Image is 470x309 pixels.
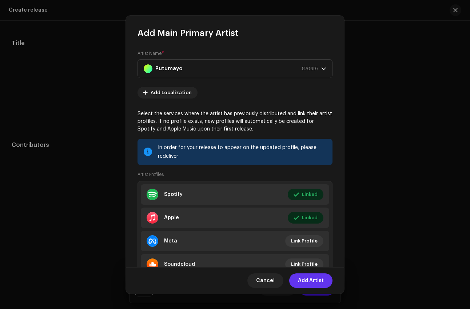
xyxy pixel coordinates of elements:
[138,51,164,56] label: Artist Name
[138,171,164,178] small: Artist Profiles
[289,273,332,288] button: Add Artist
[285,258,323,270] button: Link Profile
[302,60,318,78] span: 870697
[164,192,183,197] div: Spotify
[155,60,183,78] strong: Putumayo
[288,212,323,224] button: Linked
[151,85,192,100] span: Add Localization
[298,273,324,288] span: Add Artist
[285,235,323,247] button: Link Profile
[164,261,195,267] div: Soundcloud
[138,87,198,99] button: Add Localization
[291,234,318,248] span: Link Profile
[164,215,179,221] div: Apple
[291,257,318,272] span: Link Profile
[302,210,318,225] span: Linked
[321,60,326,78] div: dropdown trigger
[288,189,323,200] button: Linked
[158,143,327,161] div: In order for your release to appear on the updated profile, please redeliver
[247,273,283,288] button: Cancel
[138,110,332,133] p: Select the services where the artist has previously distributed and link their artist profiles. I...
[164,238,177,244] div: Meta
[302,187,318,202] span: Linked
[144,60,321,78] span: Putumayo
[138,27,238,39] span: Add Main Primary Artist
[256,273,275,288] span: Cancel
